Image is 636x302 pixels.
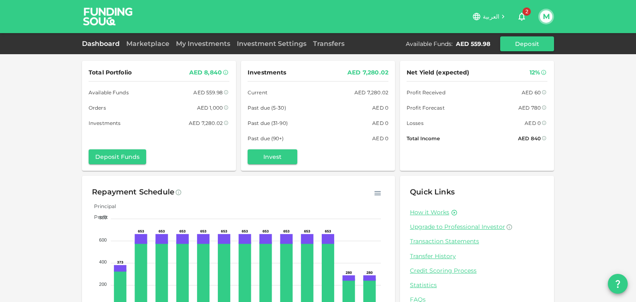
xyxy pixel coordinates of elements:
a: Transaction Statements [410,237,544,245]
span: Investments [89,119,120,127]
span: Principal [88,203,116,209]
div: AED 0 [372,134,388,143]
div: AED 0 [525,119,541,127]
div: AED 8,840 [189,67,222,78]
div: AED 7,280.02 [189,119,223,127]
a: Dashboard [82,40,123,48]
div: AED 559.98 [193,88,223,97]
span: Past due (31-90) [248,119,288,127]
button: Deposit [500,36,554,51]
span: Current [248,88,267,97]
span: Profit Forecast [407,103,445,112]
span: 2 [523,7,531,16]
div: AED 7,280.02 [354,88,388,97]
button: 2 [513,8,530,25]
span: Net Yield (expected) [407,67,470,78]
span: Losses [407,119,424,127]
a: Credit Scoring Process [410,267,544,275]
div: AED 780 [518,103,541,112]
div: Available Funds : [406,40,453,48]
a: My Investments [173,40,234,48]
a: Statistics [410,281,544,289]
tspan: 400 [99,259,106,264]
button: M [540,10,552,23]
tspan: 200 [99,282,106,287]
span: Past due (90+) [248,134,284,143]
span: Total Portfolio [89,67,132,78]
span: Profit [88,214,108,220]
div: Repayment Schedule [92,186,174,199]
button: question [608,274,628,294]
div: AED 0 [372,119,388,127]
span: Orders [89,103,106,112]
a: Investment Settings [234,40,310,48]
div: AED 7,280.02 [347,67,388,78]
div: AED 60 [522,88,541,97]
div: 12% [530,67,540,78]
span: Profit Received [407,88,446,97]
span: Upgrade to Professional Investor [410,223,505,230]
button: Invest [248,149,297,164]
span: Available Funds [89,88,129,97]
a: Upgrade to Professional Investor [410,223,544,231]
div: AED 1,000 [197,103,223,112]
a: Transfer History [410,252,544,260]
span: العربية [483,13,499,20]
button: Deposit Funds [89,149,146,164]
tspan: 800 [99,215,106,220]
a: Transfers [310,40,348,48]
div: AED 559.98 [456,40,490,48]
div: AED 840 [518,134,541,143]
span: Past due (5-30) [248,103,286,112]
span: Investments [248,67,286,78]
span: Quick Links [410,187,455,197]
span: Total Income [407,134,440,143]
a: Marketplace [123,40,173,48]
div: AED 0 [372,103,388,112]
tspan: 600 [99,237,106,242]
a: How it Works [410,209,449,216]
